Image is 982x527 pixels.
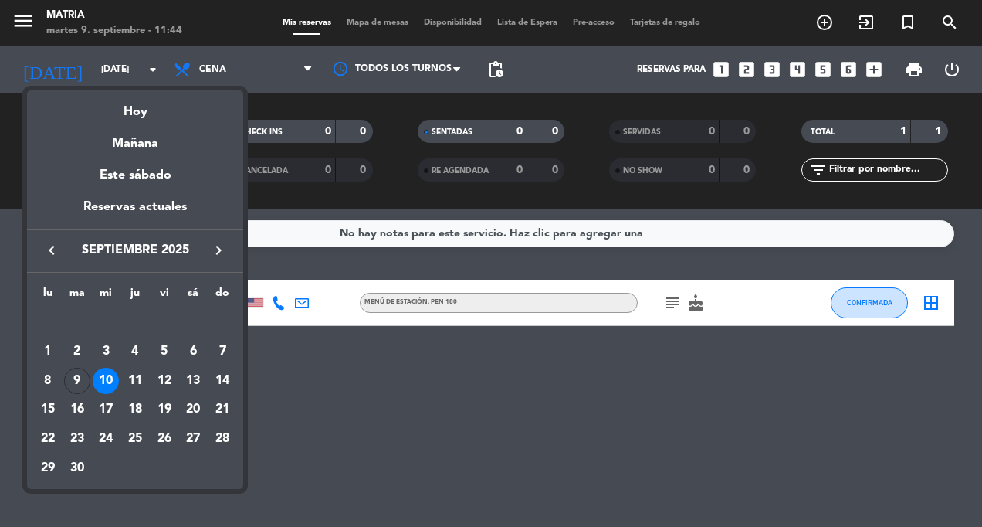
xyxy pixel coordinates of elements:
[63,424,92,454] td: 23 de septiembre de 2025
[151,396,178,423] div: 19
[180,368,206,394] div: 13
[33,308,237,337] td: SEP.
[33,454,63,483] td: 29 de septiembre de 2025
[64,368,90,394] div: 9
[208,337,237,366] td: 7 de septiembre de 2025
[205,240,232,260] button: keyboard_arrow_right
[91,395,120,424] td: 17 de septiembre de 2025
[35,426,61,452] div: 22
[150,395,179,424] td: 19 de septiembre de 2025
[63,284,92,308] th: martes
[180,396,206,423] div: 20
[179,337,208,366] td: 6 de septiembre de 2025
[91,366,120,396] td: 10 de septiembre de 2025
[35,338,61,365] div: 1
[35,396,61,423] div: 15
[151,426,178,452] div: 26
[208,284,237,308] th: domingo
[93,368,119,394] div: 10
[93,396,119,423] div: 17
[180,426,206,452] div: 27
[209,426,235,452] div: 28
[33,337,63,366] td: 1 de septiembre de 2025
[33,366,63,396] td: 8 de septiembre de 2025
[64,455,90,481] div: 30
[120,366,150,396] td: 11 de septiembre de 2025
[120,284,150,308] th: jueves
[27,90,243,122] div: Hoy
[122,368,148,394] div: 11
[35,455,61,481] div: 29
[150,366,179,396] td: 12 de septiembre de 2025
[64,338,90,365] div: 2
[33,284,63,308] th: lunes
[209,241,228,260] i: keyboard_arrow_right
[91,337,120,366] td: 3 de septiembre de 2025
[122,396,148,423] div: 18
[120,395,150,424] td: 18 de septiembre de 2025
[63,454,92,483] td: 30 de septiembre de 2025
[93,338,119,365] div: 3
[27,197,243,229] div: Reservas actuales
[151,338,178,365] div: 5
[64,396,90,423] div: 16
[27,154,243,197] div: Este sábado
[151,368,178,394] div: 12
[208,424,237,454] td: 28 de septiembre de 2025
[120,424,150,454] td: 25 de septiembre de 2025
[91,424,120,454] td: 24 de septiembre de 2025
[122,338,148,365] div: 4
[63,366,92,396] td: 9 de septiembre de 2025
[150,337,179,366] td: 5 de septiembre de 2025
[42,241,61,260] i: keyboard_arrow_left
[64,426,90,452] div: 23
[179,366,208,396] td: 13 de septiembre de 2025
[33,424,63,454] td: 22 de septiembre de 2025
[208,366,237,396] td: 14 de septiembre de 2025
[179,424,208,454] td: 27 de septiembre de 2025
[120,337,150,366] td: 4 de septiembre de 2025
[91,284,120,308] th: miércoles
[63,395,92,424] td: 16 de septiembre de 2025
[93,426,119,452] div: 24
[63,337,92,366] td: 2 de septiembre de 2025
[150,424,179,454] td: 26 de septiembre de 2025
[209,368,235,394] div: 14
[179,284,208,308] th: sábado
[179,395,208,424] td: 20 de septiembre de 2025
[27,122,243,154] div: Mañana
[209,338,235,365] div: 7
[180,338,206,365] div: 6
[208,395,237,424] td: 21 de septiembre de 2025
[35,368,61,394] div: 8
[122,426,148,452] div: 25
[38,240,66,260] button: keyboard_arrow_left
[209,396,235,423] div: 21
[66,240,205,260] span: septiembre 2025
[33,395,63,424] td: 15 de septiembre de 2025
[150,284,179,308] th: viernes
